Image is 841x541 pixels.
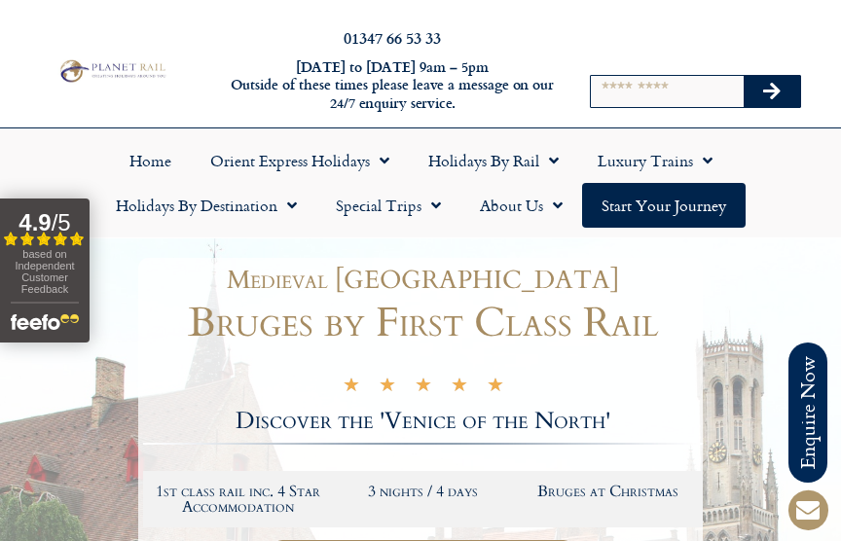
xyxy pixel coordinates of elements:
i: ★ [379,379,396,397]
button: Search [744,76,800,107]
h6: [DATE] to [DATE] 9am – 5pm Outside of these times please leave a message on our 24/7 enquiry serv... [229,58,556,113]
a: Luxury Trains [578,138,732,183]
h2: Discover the 'Venice of the North' [143,410,703,433]
a: About Us [460,183,582,228]
i: ★ [487,379,504,397]
h1: Bruges by First Class Rail [143,303,703,343]
h2: Bruges at Christmas [525,484,690,499]
i: ★ [451,379,468,397]
a: Holidays by Destination [96,183,316,228]
nav: Menu [10,138,831,228]
i: ★ [343,379,360,397]
a: Home [110,138,191,183]
a: Holidays by Rail [409,138,578,183]
img: Planet Rail Train Holidays Logo [55,57,168,85]
a: 01347 66 53 33 [344,26,441,49]
h1: Medieval [GEOGRAPHIC_DATA] [153,268,693,293]
a: Special Trips [316,183,460,228]
a: Start your Journey [582,183,746,228]
h2: 3 nights / 4 days [341,484,506,499]
div: 5/5 [343,376,504,397]
i: ★ [415,379,432,397]
h2: 1st class rail inc. 4 Star Accommodation [156,484,321,515]
a: Orient Express Holidays [191,138,409,183]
